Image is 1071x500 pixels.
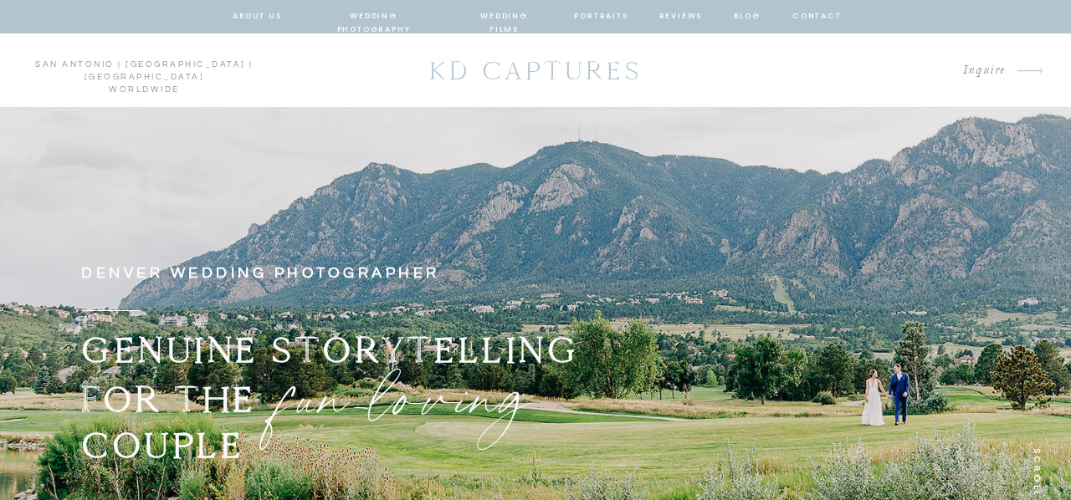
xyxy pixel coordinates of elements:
[23,59,265,84] p: san antonio | [GEOGRAPHIC_DATA] | [GEOGRAPHIC_DATA] worldwide
[732,9,762,24] a: blog
[464,9,544,24] a: wedding films
[916,59,1006,82] a: Inquire
[420,48,651,94] a: KD CAPTURES
[81,423,244,467] b: COUPLE
[279,346,583,430] p: fun-loving
[81,265,440,281] b: Denver wedding photographer
[81,328,580,421] b: GENUINE STORYTELLING FOR THE
[233,9,282,24] a: about us
[792,9,839,24] a: contact
[574,9,628,24] a: portraits
[312,9,435,24] a: wedding photography
[658,9,703,24] a: reviews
